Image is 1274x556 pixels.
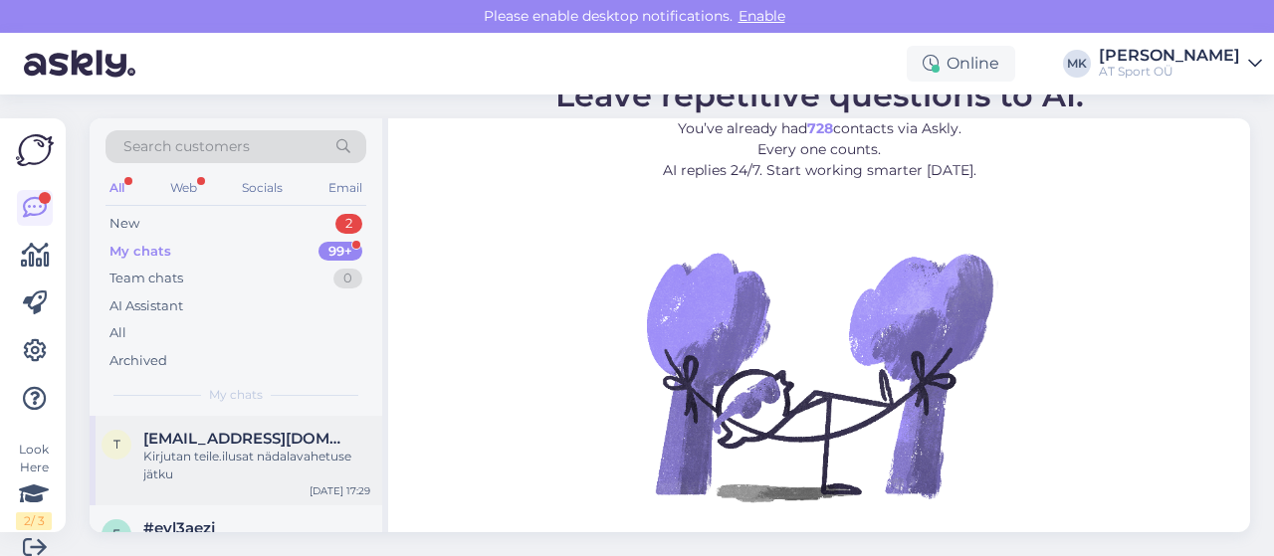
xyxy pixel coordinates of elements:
div: [DATE] 17:29 [310,483,370,498]
div: My chats [109,242,171,262]
span: e [112,526,120,541]
div: Email [324,175,366,201]
div: Archived [109,351,167,371]
div: New [109,214,139,234]
div: AI Assistant [109,296,183,316]
img: No Chat active [640,197,998,555]
div: Look Here [16,441,52,530]
span: Leave repetitive questions to AI. [555,76,1084,114]
div: 2 / 3 [16,512,52,530]
div: Team chats [109,269,183,288]
span: t [113,437,120,452]
span: Enable [733,7,791,25]
a: [PERSON_NAME]AT Sport OÜ [1099,48,1262,80]
p: You’ve already had contacts via Askly. Every one counts. AI replies 24/7. Start working smarter [... [555,118,1084,181]
div: AT Sport OÜ [1099,64,1240,80]
span: timhd@mail.ru [143,430,350,448]
div: [PERSON_NAME] [1099,48,1240,64]
div: 99+ [318,242,362,262]
span: My chats [209,386,263,404]
b: 728 [807,119,833,137]
img: Askly Logo [16,134,54,166]
span: Search customers [123,136,250,157]
div: Online [907,46,1015,82]
div: Socials [238,175,287,201]
div: All [106,175,128,201]
div: Kirjutan teile.ilusat nädalavahetuse jätku [143,448,370,483]
div: All [109,323,126,343]
span: #evl3aezj [143,519,215,537]
div: 2 [335,214,362,234]
div: Web [166,175,201,201]
div: MK [1063,50,1091,78]
div: 0 [333,269,362,288]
